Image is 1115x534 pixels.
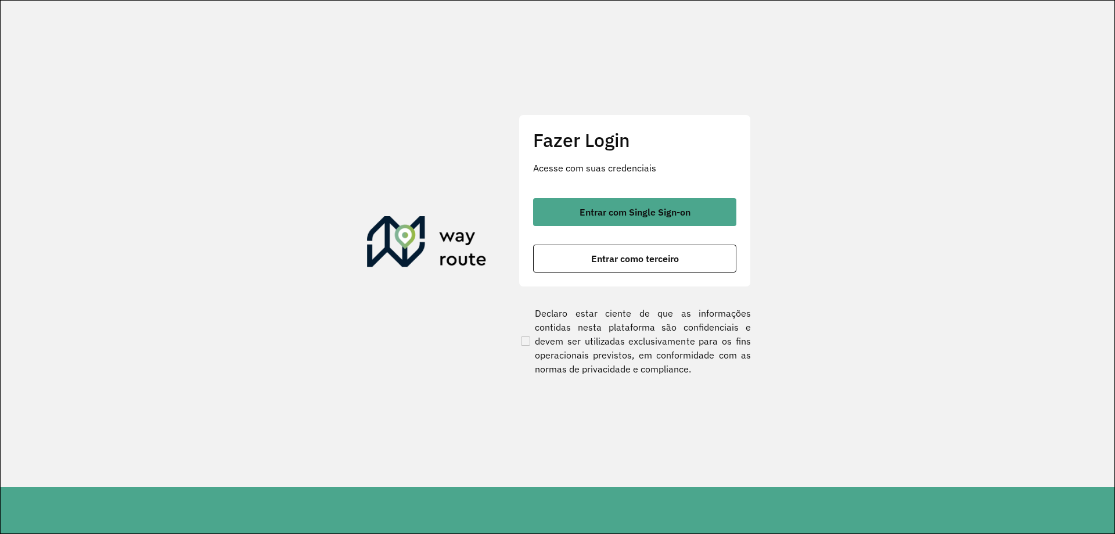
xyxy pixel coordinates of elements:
span: Entrar como terceiro [591,254,679,263]
p: Acesse com suas credenciais [533,161,736,175]
span: Entrar com Single Sign-on [580,207,690,217]
button: button [533,198,736,226]
h2: Fazer Login [533,129,736,151]
img: Roteirizador AmbevTech [367,216,487,272]
button: button [533,245,736,273]
label: Declaro estar ciente de que as informações contidas nesta plataforma são confidenciais e devem se... [519,306,751,376]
